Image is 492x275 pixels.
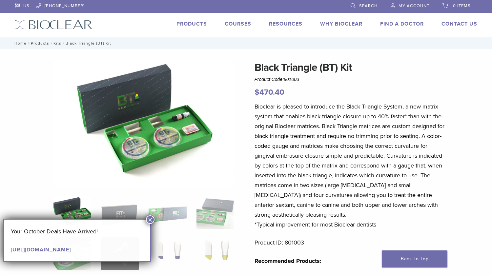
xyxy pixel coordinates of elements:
[61,42,66,45] span: /
[196,196,234,229] img: Black Triangle (BT) Kit - Image 4
[382,250,447,267] a: Back To Top
[49,42,53,45] span: /
[225,21,251,27] a: Courses
[149,196,186,229] img: Black Triangle (BT) Kit - Image 3
[453,3,471,9] span: 0 items
[15,20,92,29] img: Bioclear
[53,196,91,229] img: Intro-Black-Triangle-Kit-6-Copy-e1548792917662-324x324.jpg
[269,21,302,27] a: Resources
[101,196,139,229] img: Black Triangle (BT) Kit - Image 2
[27,42,31,45] span: /
[255,102,447,229] p: Bioclear is pleased to introduce the Black Triangle System, a new matrix system that enables blac...
[399,3,429,9] span: My Account
[255,257,321,265] strong: Recommended Products:
[255,88,259,97] span: $
[320,21,362,27] a: Why Bioclear
[255,77,299,82] span: Product Code:
[380,21,424,27] a: Find A Doctor
[149,237,186,270] img: Black Triangle (BT) Kit - Image 7
[255,60,447,75] h1: Black Triangle (BT) Kit
[53,41,61,46] a: Kits
[31,41,49,46] a: Products
[441,21,477,27] a: Contact Us
[255,88,284,97] bdi: 470.40
[146,215,154,224] button: Close
[11,246,71,253] a: [URL][DOMAIN_NAME]
[255,238,447,247] p: Product ID: 801003
[10,37,482,49] nav: Black Triangle (BT) Kit
[53,60,235,187] img: Intro Black Triangle Kit-6 - Copy
[12,41,27,46] a: Home
[196,237,234,270] img: Black Triangle (BT) Kit - Image 8
[359,3,378,9] span: Search
[284,77,299,82] span: 801003
[11,226,143,236] p: Your October Deals Have Arrived!
[176,21,207,27] a: Products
